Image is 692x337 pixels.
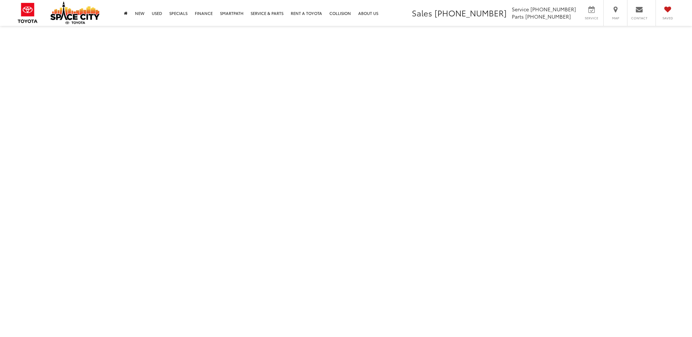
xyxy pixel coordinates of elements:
[660,16,676,20] span: Saved
[607,16,623,20] span: Map
[434,7,507,19] span: [PHONE_NUMBER]
[525,13,571,20] span: [PHONE_NUMBER]
[512,5,529,13] span: Service
[50,1,100,24] img: Space City Toyota
[530,5,576,13] span: [PHONE_NUMBER]
[412,7,432,19] span: Sales
[512,13,524,20] span: Parts
[631,16,647,20] span: Contact
[583,16,600,20] span: Service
